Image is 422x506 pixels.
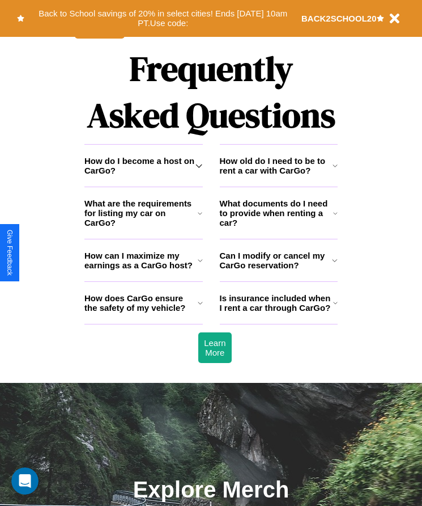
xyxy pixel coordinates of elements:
[84,156,195,175] h3: How do I become a host on CarGo?
[301,14,377,23] b: BACK2SCHOOL20
[220,251,333,270] h3: Can I modify or cancel my CarGo reservation?
[84,40,338,144] h1: Frequently Asked Questions
[24,6,301,31] button: Back to School savings of 20% in select cities! Ends [DATE] 10am PT.Use code:
[220,293,333,313] h3: Is insurance included when I rent a car through CarGo?
[84,251,198,270] h3: How can I maximize my earnings as a CarGo host?
[198,332,231,363] button: Learn More
[84,199,198,227] h3: What are the requirements for listing my car on CarGo?
[6,230,14,276] div: Give Feedback
[11,467,39,495] iframe: Intercom live chat
[220,156,333,175] h3: How old do I need to be to rent a car with CarGo?
[84,293,198,313] h3: How does CarGo ensure the safety of my vehicle?
[220,199,334,227] h3: What documents do I need to provide when renting a car?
